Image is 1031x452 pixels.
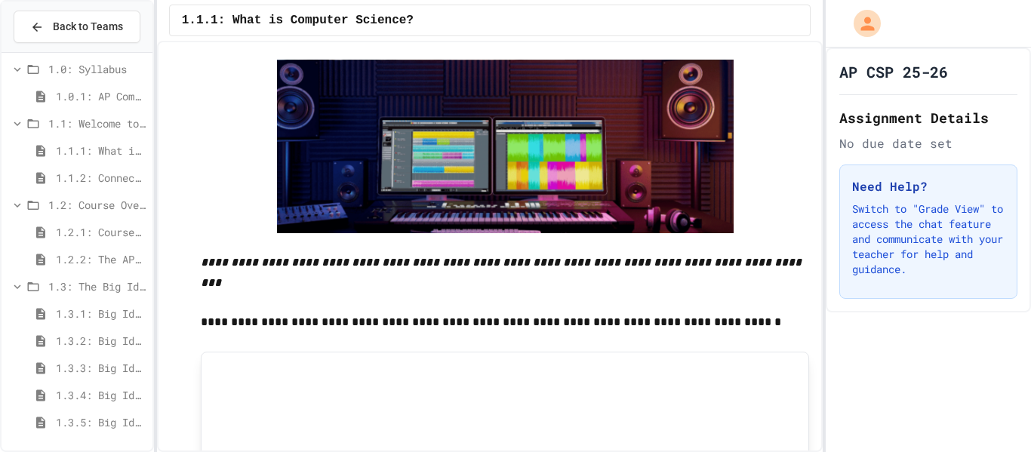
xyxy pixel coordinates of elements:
[852,177,1005,195] h3: Need Help?
[48,61,146,77] span: 1.0: Syllabus
[48,197,146,213] span: 1.2: Course Overview and the AP Exam
[56,306,146,321] span: 1.3.1: Big Idea 1 - Creative Development
[839,61,948,82] h1: AP CSP 25-26
[838,6,885,41] div: My Account
[14,11,140,43] button: Back to Teams
[852,201,1005,277] p: Switch to "Grade View" to access the chat feature and communicate with your teacher for help and ...
[182,11,414,29] span: 1.1.1: What is Computer Science?
[56,251,146,267] span: 1.2.2: The AP Exam
[839,134,1017,152] div: No due date set
[56,170,146,186] span: 1.1.2: Connect with Your World
[56,143,146,158] span: 1.1.1: What is Computer Science?
[56,88,146,104] span: 1.0.1: AP Computer Science Principles in Python Course Syllabus
[53,19,123,35] span: Back to Teams
[56,387,146,403] span: 1.3.4: Big Idea 4 - Computing Systems and Networks
[48,278,146,294] span: 1.3: The Big Ideas
[839,107,1017,128] h2: Assignment Details
[56,360,146,376] span: 1.3.3: Big Idea 3 - Algorithms and Programming
[48,115,146,131] span: 1.1: Welcome to Computer Science
[56,414,146,430] span: 1.3.5: Big Idea 5 - Impact of Computing
[56,224,146,240] span: 1.2.1: Course Overview
[56,333,146,349] span: 1.3.2: Big Idea 2 - Data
